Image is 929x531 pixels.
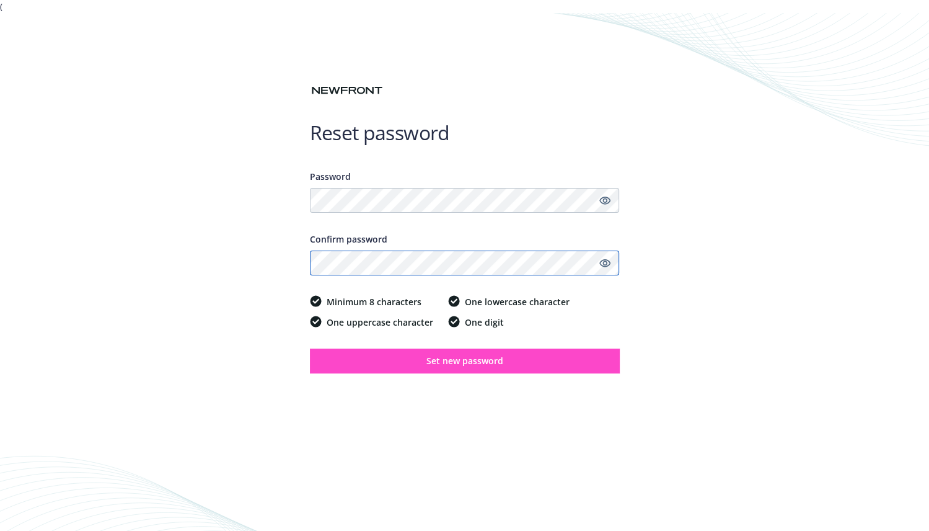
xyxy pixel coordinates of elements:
a: Show password [597,256,612,270]
img: Newfront logo [310,84,384,97]
span: One uppercase character [327,316,433,329]
h1: Reset password [310,120,620,145]
span: Confirm password [310,233,387,245]
a: Show password [597,193,612,208]
span: Minimum 8 characters [327,295,421,308]
span: Set new password [426,355,503,367]
span: One digit [465,316,504,329]
span: One lowercase character [465,295,570,308]
button: Set new password [310,349,620,373]
span: Password [310,171,351,182]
